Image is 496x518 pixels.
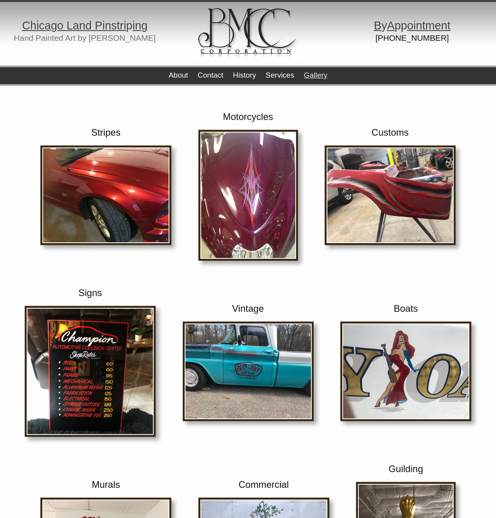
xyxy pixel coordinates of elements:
span: o Land Pinstri [57,19,126,32]
img: logo.gif [194,2,303,60]
a: Boats [394,303,418,314]
span: ointment [407,19,450,32]
a: Commercial [238,479,289,490]
span: in [133,19,141,32]
a: About [169,71,188,79]
a: Motorcycles [223,111,273,122]
h1: g p g [6,22,164,29]
a: [PHONE_NUMBER] [375,33,449,42]
span: B [374,19,381,32]
a: Vintage [232,303,264,314]
h2: Hand Painted Art by [PERSON_NAME] [6,35,164,41]
span: Chica [22,19,51,32]
img: IMG_2550.jpg [340,322,471,421]
h1: y pp [333,22,491,29]
a: Gallery [304,71,327,79]
img: IMG_3465.jpg [183,322,314,421]
img: 29383.JPG [198,130,298,261]
a: History [233,71,256,79]
a: Signs [78,287,102,298]
a: Murals [92,479,120,490]
a: Contact [198,71,223,79]
img: IMG_1688.JPG [40,145,171,245]
img: IMG_4294.jpg [25,306,156,437]
a: Services [266,71,294,79]
img: IMG_2632.jpg [325,145,456,245]
a: Customs [372,127,409,138]
a: Stripes [91,127,121,138]
span: A [387,19,394,32]
a: Guilding [389,463,423,474]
